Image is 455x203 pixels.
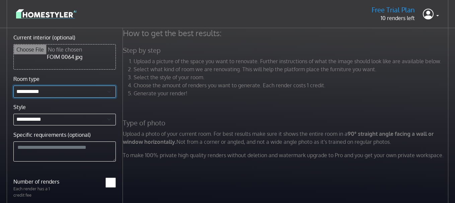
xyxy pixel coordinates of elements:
h5: Type of photo [119,119,454,127]
h5: Step by step [119,46,454,55]
li: Generate your render! [134,89,450,97]
li: Choose the amount of renders you want to generate. Each render costs 1 credit. [134,81,450,89]
h4: How to get the best results: [119,28,454,38]
p: Upload a photo of your current room. For best results make sure it shows the entire room in a Not... [119,130,454,146]
label: Specific requirements (optional) [13,131,91,139]
p: Each render has a 1 credit fee [9,186,65,198]
li: Upload a picture of the space you want to renovate. Further instructions of what the image should... [134,57,450,65]
li: Select the style of your room. [134,73,450,81]
label: Number of renders [9,178,65,186]
img: logo-3de290ba35641baa71223ecac5eacb59cb85b4c7fdf211dc9aaecaaee71ea2f8.svg [16,8,76,20]
p: 10 renders left [372,14,415,22]
label: Current interior (optional) [13,33,75,41]
strong: 90° straight angle facing a wall or window horizontally. [123,130,434,145]
p: To make 100% private high quality renders without deletion and watermark upgrade to Pro and you g... [119,151,454,159]
h5: Free Trial Plan [372,6,415,14]
label: Style [13,103,26,111]
label: Room type [13,75,40,83]
li: Select what kind of room we are renovating. This will help the platform place the furniture you w... [134,65,450,73]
